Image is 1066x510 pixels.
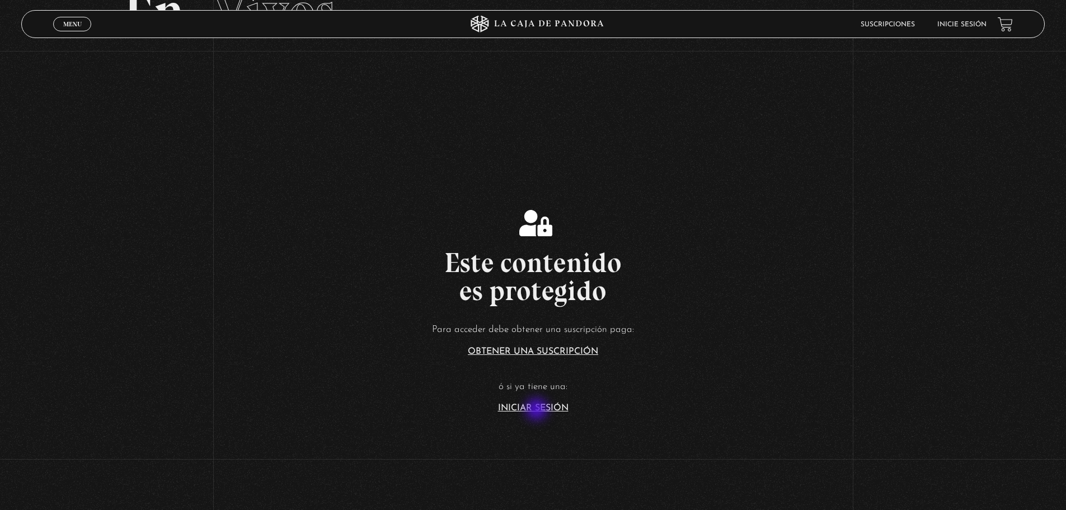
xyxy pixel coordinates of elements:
span: Cerrar [59,30,86,38]
a: Obtener una suscripción [468,347,598,356]
span: Menu [63,21,82,27]
a: View your shopping cart [998,17,1013,32]
a: Inicie sesión [937,21,987,28]
a: Iniciar Sesión [498,404,569,413]
a: Suscripciones [861,21,915,28]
